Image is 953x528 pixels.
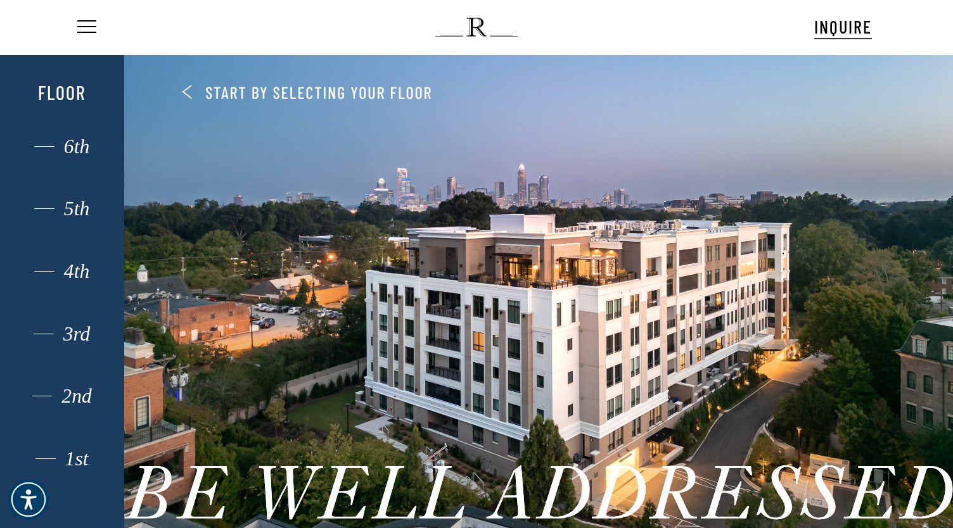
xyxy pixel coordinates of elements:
a: Navigation Menu [75,21,96,34]
div: 4th [19,263,105,280]
div: 1st [19,451,105,467]
div: 5th [19,201,105,217]
span: INQUIRE [814,16,872,37]
img: The Regent [435,18,517,37]
div: 3rd [19,326,105,343]
a: INQUIRE [814,15,872,39]
div: Floor [19,81,105,104]
div: 2nd [19,388,105,405]
div: 6th [19,139,105,155]
div: Accessibility Menu [8,479,49,520]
